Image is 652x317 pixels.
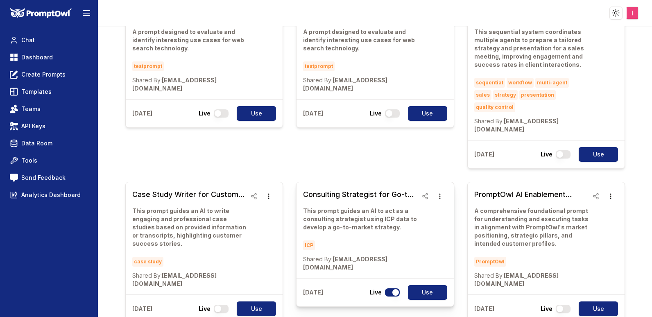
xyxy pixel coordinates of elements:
[132,10,247,93] a: Websearch - single prompt brave only (1)A prompt designed to evaluate and identify interesting us...
[132,189,247,200] h3: Case Study Writer for Customer Engagement
[627,7,638,19] img: ACg8ocLcalYY8KTZ0qfGg_JirqB37-qlWKk654G7IdWEKZx1cb7MQQ=s96-c
[303,189,417,272] a: Consulting Strategist for Go-to-Market PlanningThis prompt guides an AI to act as a consulting st...
[493,90,518,100] span: strategy
[21,156,37,165] span: Tools
[132,272,162,279] span: Shared By:
[303,61,335,71] span: testprompt
[7,119,91,134] a: API Keys
[232,301,276,316] a: Use
[303,109,323,118] p: [DATE]
[132,77,162,84] span: Shared By:
[574,147,618,162] a: Use
[303,189,417,200] h3: Consulting Strategist for Go-to-Market Planning
[574,301,618,316] a: Use
[199,305,211,313] p: Live
[579,147,618,162] button: Use
[7,102,91,116] a: Teams
[474,189,589,288] a: PromptOwl AI Enablement Platform Guided Response (1)A comprehensive foundational prompt for under...
[21,88,52,96] span: Templates
[408,106,447,121] button: Use
[132,189,247,288] a: Case Study Writer for Customer EngagementThis prompt guides an AI to write engaging and professio...
[303,207,417,231] p: This prompt guides an AI to act as a consulting strategist using ICP data to develop a go-to-mark...
[7,188,91,202] a: Analytics Dashboard
[541,305,552,313] p: Live
[541,150,552,158] p: Live
[303,76,417,93] p: [EMAIL_ADDRESS][DOMAIN_NAME]
[7,33,91,48] a: Chat
[132,272,247,288] p: [EMAIL_ADDRESS][DOMAIN_NAME]
[474,78,505,88] span: sequential
[474,117,589,134] p: [EMAIL_ADDRESS][DOMAIN_NAME]
[7,67,91,82] a: Create Prompts
[199,109,211,118] p: Live
[21,122,45,130] span: API Keys
[303,256,333,263] span: Shared By:
[474,272,504,279] span: Shared By:
[7,170,91,185] a: Send Feedback
[474,189,589,200] h3: PromptOwl AI Enablement Platform Guided Response (1)
[132,109,152,118] p: [DATE]
[132,207,247,248] p: This prompt guides an AI to write engaging and professional case studies based on provided inform...
[237,106,276,121] button: Use
[474,305,494,313] p: [DATE]
[21,105,41,113] span: Teams
[7,84,91,99] a: Templates
[7,136,91,151] a: Data Room
[370,288,382,297] p: Live
[303,255,417,272] p: [EMAIL_ADDRESS][DOMAIN_NAME]
[474,28,589,69] p: This sequential system coordinates multiple agents to prepare a tailored strategy and presentatio...
[7,50,91,65] a: Dashboard
[303,288,323,297] p: [DATE]
[474,207,589,248] p: A comprehensive foundational prompt for understanding and executing tasks in alignment with Promp...
[474,272,589,288] p: [EMAIL_ADDRESS][DOMAIN_NAME]
[474,118,504,125] span: Shared By:
[303,28,417,52] p: A prompt designed to evaluate and identify interesting use cases for web search technology.
[132,61,164,71] span: testprompt
[474,257,506,267] span: PromptOwl
[474,102,515,112] span: quality control
[474,90,491,100] span: sales
[232,106,276,121] a: Use
[21,36,35,44] span: Chat
[408,285,447,300] button: Use
[132,257,163,267] span: case study
[7,153,91,168] a: Tools
[474,150,494,158] p: [DATE]
[132,76,247,93] p: [EMAIL_ADDRESS][DOMAIN_NAME]
[237,301,276,316] button: Use
[507,78,534,88] span: workflow
[303,77,333,84] span: Shared By:
[403,106,447,121] a: Use
[474,10,589,134] a: Sales Meeting Preparation WorkflowThis sequential system coordinates multiple agents to prepare a...
[21,70,66,79] span: Create Prompts
[303,240,315,250] span: ICP
[132,28,247,52] p: A prompt designed to evaluate and identify interesting use cases for web search technology.
[370,109,382,118] p: Live
[579,301,618,316] button: Use
[10,8,72,18] img: PromptOwl
[21,139,52,147] span: Data Room
[21,174,66,182] span: Send Feedback
[21,191,81,199] span: Analytics Dashboard
[535,78,569,88] span: multi-agent
[303,10,417,93] a: Websearch - single prompt brave AND RAGA prompt designed to evaluate and identify interesting use...
[519,90,556,100] span: presentation
[132,305,152,313] p: [DATE]
[10,174,18,182] img: feedback
[403,285,447,300] a: Use
[21,53,53,61] span: Dashboard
